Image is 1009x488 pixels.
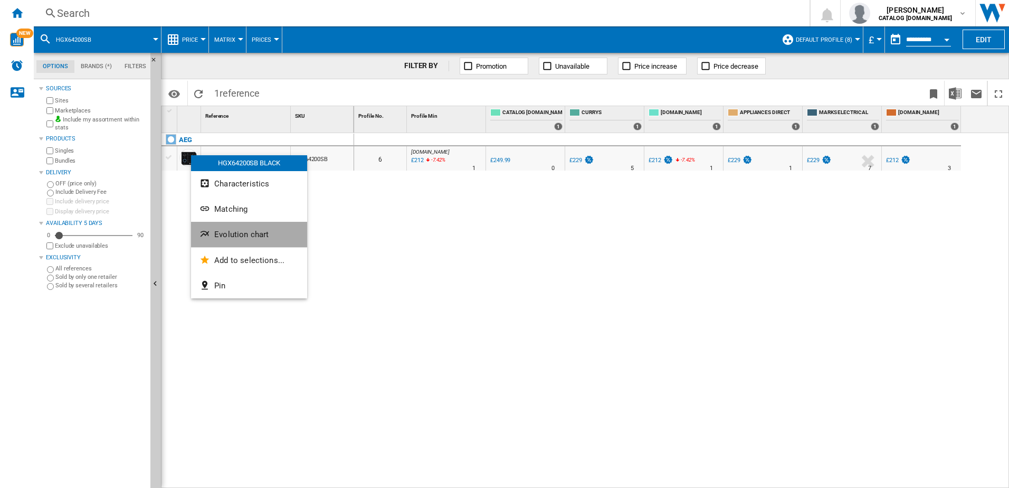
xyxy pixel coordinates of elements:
[191,222,307,247] button: Evolution chart
[214,230,269,239] span: Evolution chart
[191,171,307,196] button: Characteristics
[191,196,307,222] button: Matching
[214,204,248,214] span: Matching
[214,281,225,290] span: Pin
[214,256,284,265] span: Add to selections...
[191,273,307,298] button: Pin...
[214,179,269,189] span: Characteristics
[191,248,307,273] button: Add to selections...
[191,155,307,171] div: HGX64200SB BLACK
